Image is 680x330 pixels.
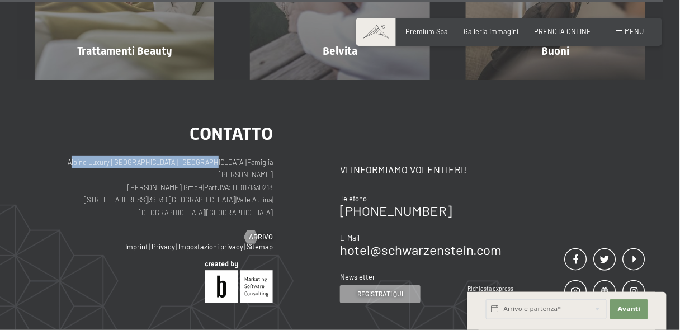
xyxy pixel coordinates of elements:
[323,44,357,58] span: Belvita
[340,242,502,258] a: hotel@schwarzenstein.com
[149,242,150,251] span: |
[340,272,375,281] span: Newsletter
[246,158,247,167] span: |
[625,27,644,36] span: Menu
[205,261,273,303] img: Brandnamic GmbH | Leading Hospitality Solutions
[125,242,148,251] a: Imprint
[618,305,640,314] span: Avanti
[340,233,360,242] span: E-Mail
[203,183,204,192] span: |
[148,195,149,204] span: |
[535,27,592,36] a: PRENOTA ONLINE
[247,242,273,251] a: Sitemap
[357,289,403,299] span: Registrati qui
[205,208,206,217] span: |
[249,232,273,242] span: Arrivo
[178,242,243,251] a: Impostazioni privacy
[244,242,245,251] span: |
[340,194,367,203] span: Telefono
[406,27,448,36] a: Premium Spa
[35,156,273,219] p: Alpine Luxury [GEOGRAPHIC_DATA] [GEOGRAPHIC_DATA] Famiglia [PERSON_NAME] [PERSON_NAME] GmbH Part....
[176,242,177,251] span: |
[610,299,648,319] button: Avanti
[541,44,569,58] span: Buoni
[244,232,273,242] a: Arrivo
[190,123,273,144] span: Contatto
[467,285,513,292] span: Richiesta express
[340,163,467,176] span: Vi informiamo volentieri!
[340,202,452,219] a: [PHONE_NUMBER]
[152,242,175,251] a: Privacy
[464,27,519,36] a: Galleria immagini
[77,44,172,58] span: Trattamenti Beauty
